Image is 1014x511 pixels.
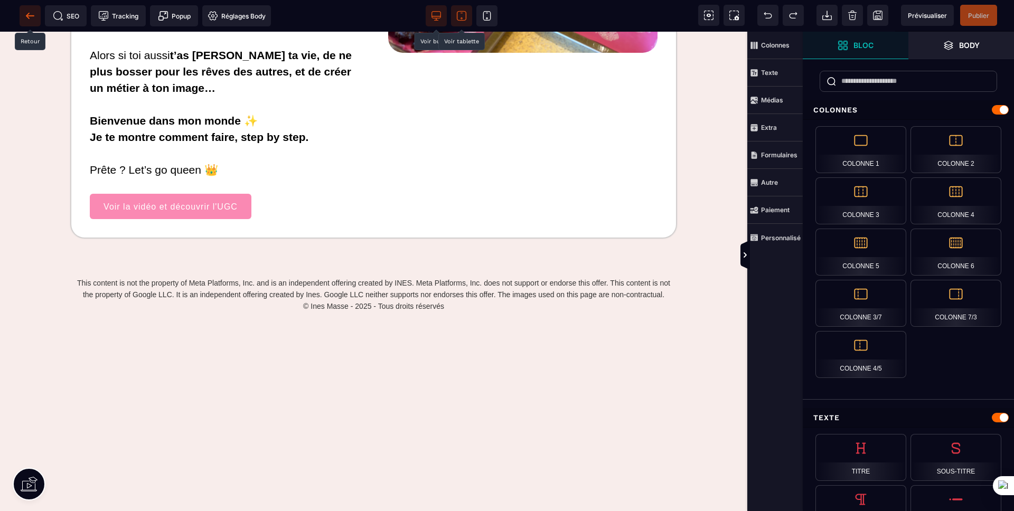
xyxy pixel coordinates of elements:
div: Colonne 1 [815,126,906,173]
span: Texte [747,59,803,87]
span: Retour [20,5,41,26]
span: Nettoyage [842,5,863,26]
span: Importer [816,5,838,26]
div: Sous-titre [910,434,1001,481]
span: Paiement [747,196,803,224]
span: Rétablir [783,5,804,26]
span: Médias [747,87,803,114]
span: Autre [747,169,803,196]
span: Voir les composants [698,5,719,26]
strong: Texte [761,69,778,77]
span: Code de suivi [91,5,146,26]
span: Ouvrir les blocs [803,32,908,59]
span: Prête ? Let’s go queen 👑 [90,132,218,144]
div: Titre [815,434,906,481]
strong: Médias [761,96,783,104]
div: Colonne 4 [910,177,1001,224]
span: Tracking [98,11,138,21]
span: Extra [747,114,803,141]
span: Défaire [757,5,778,26]
span: Enregistrer [867,5,888,26]
strong: Autre [761,178,778,186]
div: Colonne 6 [910,229,1001,276]
span: Créer une alerte modale [150,5,198,26]
button: Voir la vidéo et découvrir l'UGC [90,162,251,187]
strong: Body [959,41,980,49]
span: Alors si toi aussi [90,17,170,30]
span: Publier [968,12,989,20]
span: Réglages Body [208,11,266,21]
div: Colonne 5 [815,229,906,276]
div: Colonne 3 [815,177,906,224]
strong: Colonnes [761,41,790,49]
span: Voir mobile [476,5,497,26]
span: Formulaires [747,141,803,169]
strong: Paiement [761,206,790,214]
span: Capture d'écran [724,5,745,26]
strong: Bloc [853,41,874,49]
span: Colonnes [747,32,803,59]
div: Colonne 4/5 [815,331,906,378]
span: Favicon [202,5,271,26]
text: This content is not the property of Meta Platforms, Inc. and is an independent offering created b... [71,243,676,280]
strong: Extra [761,124,777,131]
span: Popup [158,11,191,21]
span: Ouvrir les calques [908,32,1014,59]
strong: Personnalisé [761,234,801,242]
div: Colonne 3/7 [815,280,906,327]
span: Voir tablette [451,5,472,26]
span: Voir bureau [426,5,447,26]
span: Aperçu [901,5,954,26]
span: Métadata SEO [45,5,87,26]
span: Prévisualiser [908,12,947,20]
span: SEO [53,11,79,21]
span: Personnalisé [747,224,803,251]
div: Colonne 7/3 [910,280,1001,327]
div: Texte [803,408,1014,428]
div: Colonnes [803,100,1014,120]
div: Colonne 2 [910,126,1001,173]
span: Afficher les vues [803,240,813,271]
strong: Formulaires [761,151,797,159]
span: Enregistrer le contenu [960,5,997,26]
